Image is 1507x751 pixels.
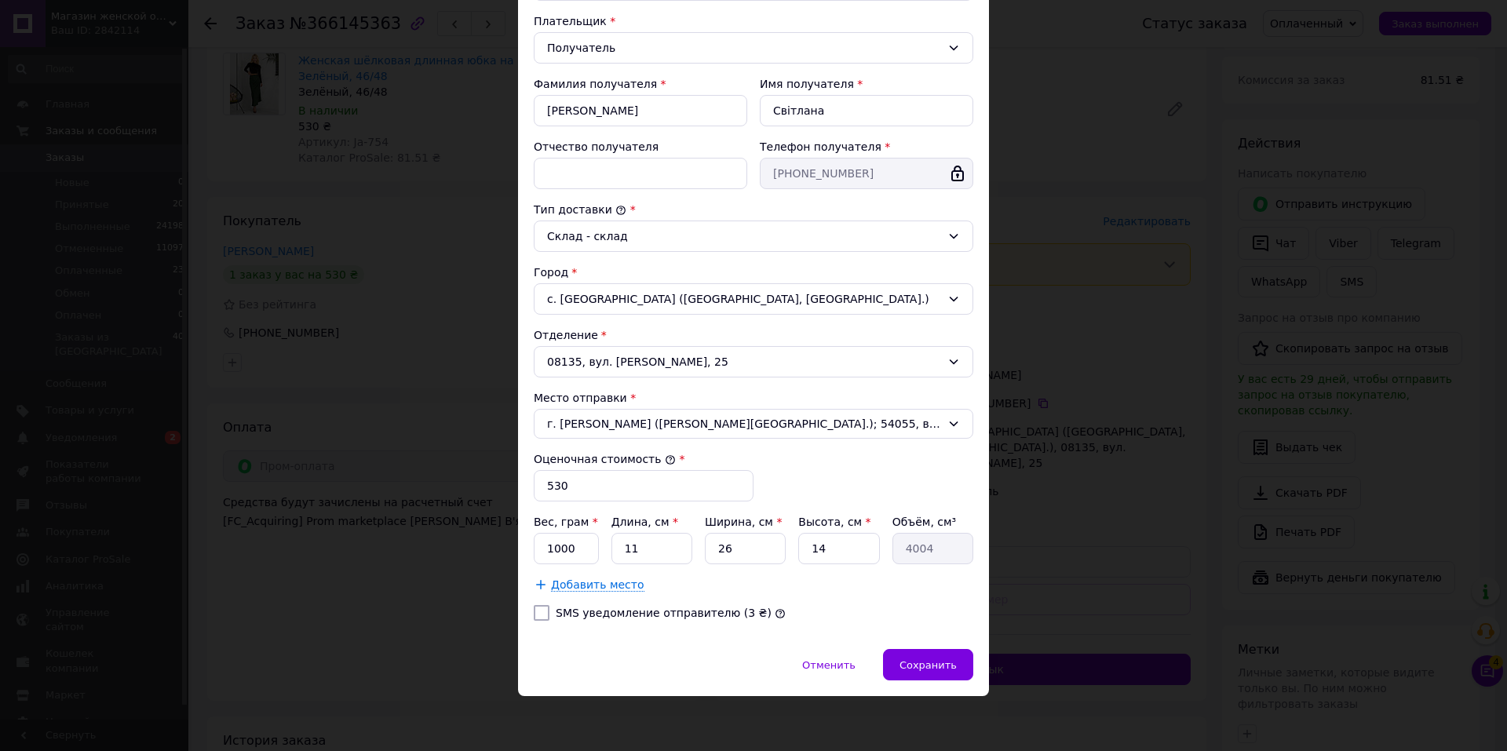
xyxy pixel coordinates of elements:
[705,516,782,528] label: Ширина, см
[899,659,957,671] span: Сохранить
[547,39,941,57] div: Получатель
[534,390,973,406] div: Место отправки
[556,607,772,619] label: SMS уведомление отправителю (3 ₴)
[534,327,973,343] div: Отделение
[611,516,678,528] label: Длина, см
[534,140,659,153] label: Отчество получателя
[760,140,881,153] label: Телефон получателя
[534,346,973,377] div: 08135, вул. [PERSON_NAME], 25
[534,516,598,528] label: Вес, грам
[547,228,941,245] div: Склад - склад
[547,416,941,432] span: г. [PERSON_NAME] ([PERSON_NAME][GEOGRAPHIC_DATA].); 54055, вул. [PERSON_NAME][STREET_ADDRESS]
[798,516,870,528] label: Высота, см
[892,514,973,530] div: Объём, см³
[534,283,973,315] div: с. [GEOGRAPHIC_DATA] ([GEOGRAPHIC_DATA], [GEOGRAPHIC_DATA].)
[760,158,973,189] input: +380
[534,453,676,465] label: Оценочная стоимость
[760,78,854,90] label: Имя получателя
[534,202,973,217] div: Тип доставки
[551,578,644,592] span: Добавить место
[534,264,973,280] div: Город
[534,13,973,29] div: Плательщик
[802,659,856,671] span: Отменить
[534,78,657,90] label: Фамилия получателя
